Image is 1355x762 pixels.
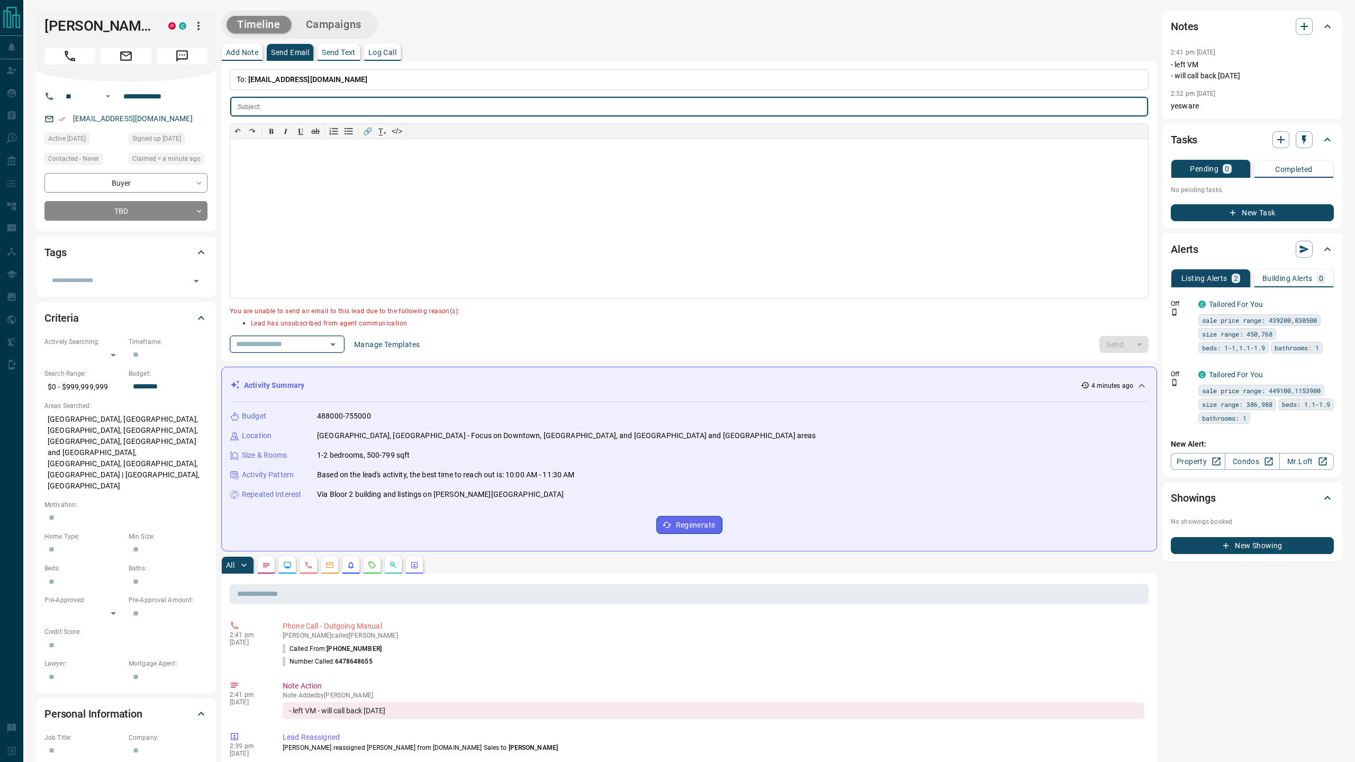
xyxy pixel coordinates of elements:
p: 2:41 pm [230,631,267,639]
div: condos.ca [1198,371,1206,378]
span: Claimed < a minute ago [132,153,201,164]
a: Condos [1225,453,1279,470]
span: size range: 450,768 [1202,329,1272,339]
p: Lawyer: [44,659,123,668]
p: Pre-Approved: [44,595,123,605]
p: Actively Searching: [44,337,123,347]
p: Number Called: [283,657,373,666]
p: Listing Alerts [1181,275,1227,282]
p: Send Email [271,49,309,56]
p: Beds: [44,564,123,573]
h2: Tags [44,244,66,261]
p: Search Range: [44,369,123,378]
p: 2:41 pm [DATE] [1171,49,1216,56]
p: 2:39 pm [230,742,267,750]
p: [DATE] [230,639,267,646]
h2: Personal Information [44,705,142,722]
p: - left VM - will call back [DATE] [1171,59,1334,81]
p: yesware [1171,101,1334,112]
button: </> [390,124,404,139]
h2: Alerts [1171,241,1198,258]
a: Tailored For You [1209,300,1263,309]
button: ab [308,124,323,139]
span: Message [157,48,207,65]
p: 4 minutes ago [1091,381,1133,391]
a: [EMAIL_ADDRESS][DOMAIN_NAME] [73,114,193,123]
p: Lead has unsubscribed from agent communication [251,319,1149,329]
p: 2 [1234,275,1238,282]
p: Called From: [283,644,382,654]
p: Budget: [129,369,207,378]
svg: Emails [326,561,334,569]
p: Company: [129,733,207,742]
div: Personal Information [44,701,207,727]
span: sale price range: 449100,1153900 [1202,385,1321,396]
p: Location [242,430,272,441]
p: Via Bloor 2 building and listings on [PERSON_NAME][GEOGRAPHIC_DATA] [317,489,564,500]
button: 🔗 [360,124,375,139]
span: Email [101,48,151,65]
span: 6478648655 [335,658,373,665]
svg: Calls [304,561,313,569]
button: New Task [1171,204,1334,221]
svg: Agent Actions [410,561,419,569]
button: Campaigns [295,16,372,33]
svg: Listing Alerts [347,561,355,569]
button: 𝑰 [278,124,293,139]
span: [EMAIL_ADDRESS][DOMAIN_NAME] [248,75,368,84]
p: Size & Rooms [242,450,287,461]
p: Completed [1275,166,1313,173]
p: [DATE] [230,698,267,706]
p: Lead Reassigned [283,732,1144,743]
button: Open [326,337,340,352]
h2: Criteria [44,310,79,326]
button: 𝐔 [293,124,308,139]
span: 𝐔 [298,127,303,135]
p: Home Type: [44,532,123,541]
div: Thu Jul 13 2017 [129,133,207,148]
h2: Tasks [1171,131,1197,148]
p: Pre-Approval Amount: [129,595,207,605]
svg: Push Notification Only [1171,309,1178,316]
p: $0 - $999,999,999 [44,378,123,396]
p: Off [1171,369,1192,379]
p: Building Alerts [1262,275,1313,282]
h1: [PERSON_NAME] [44,17,152,34]
span: [PERSON_NAME] [509,744,558,751]
p: [GEOGRAPHIC_DATA], [GEOGRAPHIC_DATA], [GEOGRAPHIC_DATA], [GEOGRAPHIC_DATA], [GEOGRAPHIC_DATA], [G... [44,411,207,495]
p: [PERSON_NAME] called [PERSON_NAME] [283,632,1144,639]
span: Call [44,48,95,65]
button: Numbered list [327,124,341,139]
svg: Lead Browsing Activity [283,561,292,569]
div: Activity Summary4 minutes ago [230,376,1148,395]
h2: Notes [1171,18,1198,35]
p: New Alert: [1171,439,1334,450]
div: split button [1099,336,1149,353]
span: sale price range: 439200,830500 [1202,315,1317,325]
div: Showings [1171,485,1334,511]
p: 0 [1225,165,1229,173]
span: bathrooms: 1 [1275,342,1319,353]
span: beds: 1.1-1.9 [1282,399,1330,410]
button: 𝐁 [264,124,278,139]
p: 2:41 pm [230,691,267,698]
p: Min Size: [129,532,207,541]
button: New Showing [1171,537,1334,554]
button: T̲ₓ [375,124,390,139]
p: You are unable to send an email to this lead due to the following reason(s): [230,306,1149,317]
div: Sun Aug 17 2025 [44,133,123,148]
p: Areas Searched: [44,401,207,411]
p: Activity Summary [244,380,304,391]
p: Motivation: [44,500,207,510]
p: Subject: [238,102,261,112]
p: 1-2 bedrooms, 500-799 sqft [317,450,410,461]
p: Note Action [283,681,1144,692]
span: [PHONE_NUMBER] [327,645,382,652]
s: ab [311,127,320,135]
span: Contacted - Never [48,153,99,164]
p: [DATE] [230,750,267,757]
span: size range: 386,988 [1202,399,1272,410]
p: 488000-755000 [317,411,371,422]
div: condos.ca [179,22,186,30]
div: Tasks [1171,127,1334,152]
